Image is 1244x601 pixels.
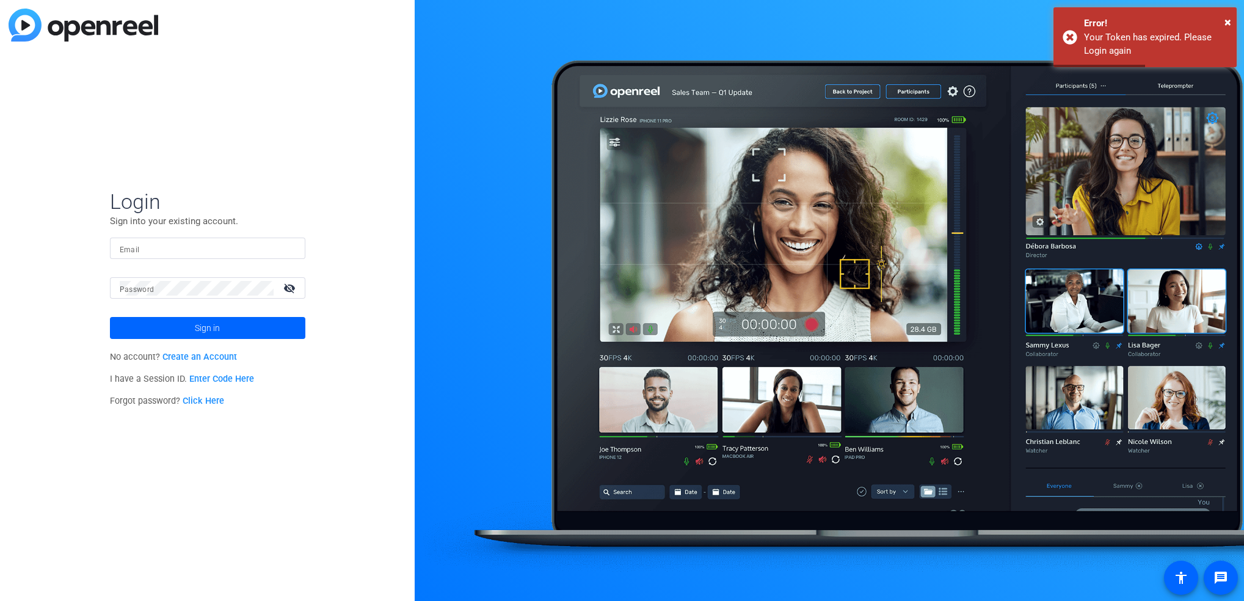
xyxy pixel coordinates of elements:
button: Sign in [110,317,305,339]
div: Your Token has expired. Please Login again [1084,31,1228,58]
div: Error! [1084,16,1228,31]
input: Enter Email Address [120,241,296,256]
mat-icon: accessibility [1174,570,1188,585]
img: blue-gradient.svg [9,9,158,42]
a: Enter Code Here [189,374,254,384]
button: Close [1224,13,1231,31]
mat-label: Email [120,246,140,254]
mat-icon: visibility_off [276,279,305,297]
mat-label: Password [120,285,155,294]
p: Sign into your existing account. [110,214,305,228]
span: Forgot password? [110,396,225,406]
span: Login [110,189,305,214]
span: No account? [110,352,238,362]
span: Sign in [195,313,220,343]
mat-icon: message [1213,570,1228,585]
a: Click Here [183,396,224,406]
span: I have a Session ID. [110,374,255,384]
a: Create an Account [162,352,237,362]
span: × [1224,15,1231,29]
